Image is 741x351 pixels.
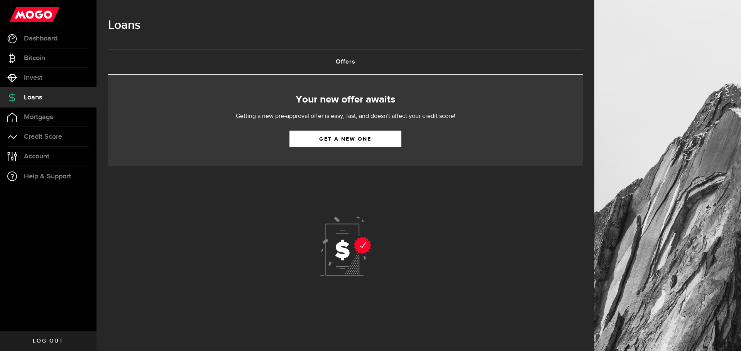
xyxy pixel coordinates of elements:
[24,153,49,160] span: Account
[108,50,583,74] a: Offers
[24,74,42,81] span: Invest
[120,92,571,108] h2: Your new offer awaits
[33,338,63,344] span: Log out
[108,15,583,35] h1: Loans
[108,49,583,75] ul: Tabs Navigation
[709,319,741,351] iframe: LiveChat chat widget
[212,112,479,121] p: Getting a new pre-approval offer is easy, fast, and doesn't affect your credit score!
[24,173,71,180] span: Help & Support
[24,133,62,140] span: Credit Score
[24,114,54,121] span: Mortgage
[24,55,45,62] span: Bitcoin
[289,131,401,147] a: Get a new one
[24,35,58,42] span: Dashboard
[24,94,42,101] span: Loans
